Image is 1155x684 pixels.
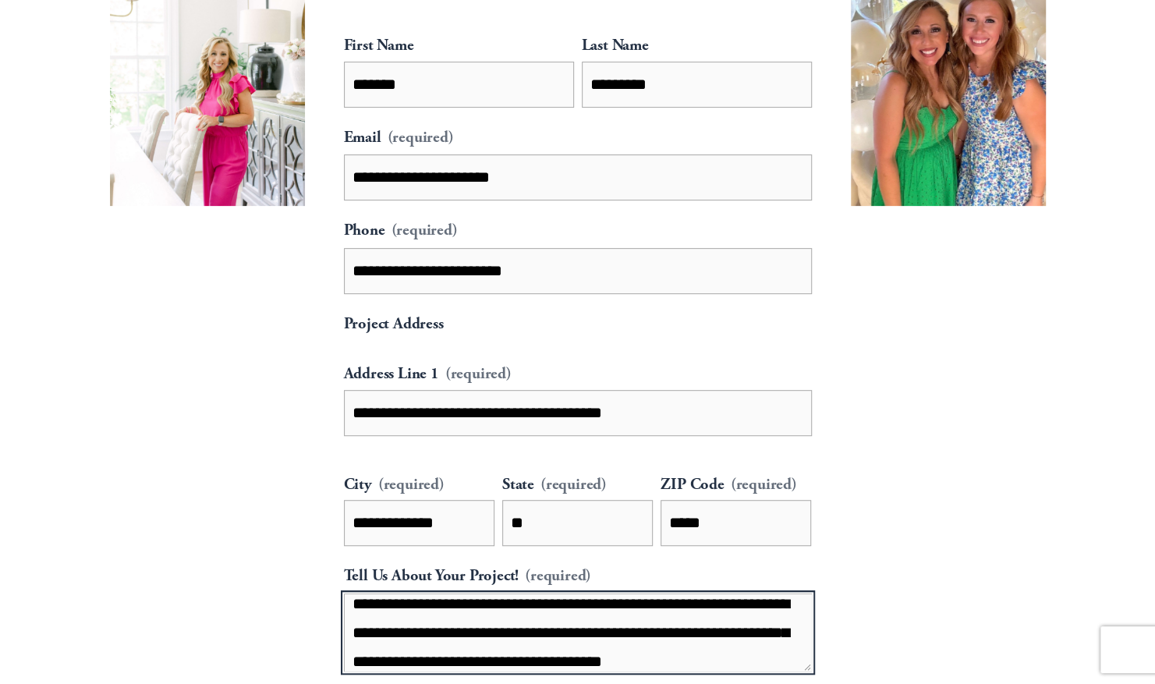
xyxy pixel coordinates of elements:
span: (required) [525,562,591,590]
span: Tell Us About Your Project! [344,562,519,590]
span: (required) [378,477,445,492]
div: Address Line 1 [344,360,812,390]
span: Phone [344,216,385,245]
input: City [344,500,494,546]
span: Project Address [344,310,444,338]
span: Email [344,123,381,152]
div: State [502,470,653,501]
div: Last Name [582,31,812,62]
span: (required) [391,222,458,238]
input: State [502,500,653,546]
span: (required) [731,477,797,492]
span: (required) [540,477,607,492]
span: (required) [445,366,512,381]
input: ZIP Code [661,500,811,546]
div: ZIP Code [661,470,811,501]
div: First Name [344,31,574,62]
span: (required) [388,123,454,152]
input: Address Line 1 [344,390,812,436]
div: City [344,470,494,501]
